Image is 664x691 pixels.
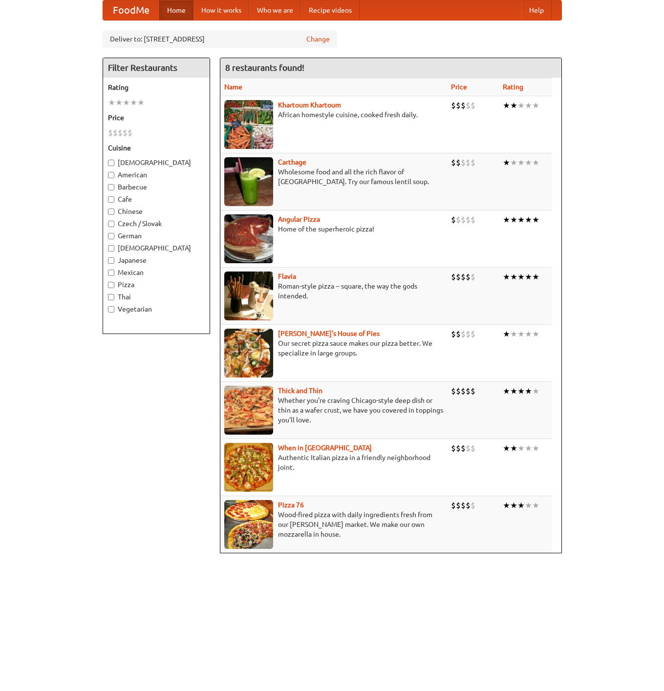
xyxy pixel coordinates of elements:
li: $ [466,100,471,111]
li: ★ [517,157,525,168]
li: $ [471,443,475,454]
label: Japanese [108,255,205,265]
label: [DEMOGRAPHIC_DATA] [108,243,205,253]
li: ★ [517,443,525,454]
li: $ [461,214,466,225]
a: Change [306,34,330,44]
li: $ [466,329,471,339]
input: German [108,233,114,239]
input: Cafe [108,196,114,203]
li: $ [471,157,475,168]
li: ★ [525,329,532,339]
a: Recipe videos [301,0,360,20]
li: $ [466,157,471,168]
p: Home of the superheroic pizza! [224,224,443,234]
li: $ [466,272,471,282]
b: When in [GEOGRAPHIC_DATA] [278,444,372,452]
img: angular.jpg [224,214,273,263]
li: $ [456,386,461,397]
li: $ [466,214,471,225]
input: Thai [108,294,114,300]
label: Chinese [108,207,205,216]
label: American [108,170,205,180]
li: $ [456,100,461,111]
li: $ [471,500,475,511]
input: Chinese [108,209,114,215]
label: Cafe [108,194,205,204]
li: $ [471,100,475,111]
li: ★ [525,100,532,111]
h5: Cuisine [108,143,205,153]
input: Mexican [108,270,114,276]
label: Thai [108,292,205,302]
li: $ [451,272,456,282]
a: Name [224,83,242,91]
li: $ [461,443,466,454]
li: $ [456,157,461,168]
li: ★ [503,157,510,168]
input: [DEMOGRAPHIC_DATA] [108,245,114,251]
li: $ [451,386,456,397]
li: ★ [517,214,525,225]
a: Who we are [249,0,301,20]
li: $ [461,157,466,168]
b: Pizza 76 [278,501,304,509]
li: ★ [130,97,137,108]
a: Flavia [278,272,296,280]
input: Japanese [108,257,114,264]
p: Whether you're craving Chicago-style deep dish or thin as a wafer crust, we have you covered in t... [224,396,443,425]
a: Home [159,0,193,20]
li: ★ [503,272,510,282]
label: Pizza [108,280,205,290]
li: $ [456,214,461,225]
li: ★ [525,500,532,511]
input: Czech / Slovak [108,221,114,227]
li: ★ [115,97,123,108]
li: $ [451,329,456,339]
li: $ [451,100,456,111]
p: African homestyle cuisine, cooked fresh daily. [224,110,443,120]
li: $ [461,500,466,511]
li: $ [456,443,461,454]
li: ★ [510,443,517,454]
li: ★ [510,214,517,225]
li: ★ [510,157,517,168]
li: $ [451,443,456,454]
li: ★ [510,100,517,111]
ng-pluralize: 8 restaurants found! [225,63,304,72]
li: ★ [503,214,510,225]
li: ★ [517,500,525,511]
li: ★ [510,272,517,282]
li: ★ [532,272,539,282]
p: Wholesome food and all the rich flavor of [GEOGRAPHIC_DATA]. Try our famous lentil soup. [224,167,443,187]
li: ★ [532,500,539,511]
img: flavia.jpg [224,272,273,320]
a: Khartoum Khartoum [278,101,341,109]
li: $ [108,127,113,138]
li: ★ [532,386,539,397]
img: carthage.jpg [224,157,273,206]
li: ★ [532,443,539,454]
li: $ [128,127,132,138]
a: Angular Pizza [278,215,320,223]
img: thick.jpg [224,386,273,435]
li: $ [456,272,461,282]
h4: Filter Restaurants [103,58,210,78]
b: Thick and Thin [278,387,322,395]
li: ★ [525,272,532,282]
a: Rating [503,83,523,91]
li: ★ [510,386,517,397]
li: $ [461,272,466,282]
li: $ [456,500,461,511]
li: ★ [503,329,510,339]
label: Czech / Slovak [108,219,205,229]
li: ★ [517,386,525,397]
li: $ [466,386,471,397]
li: ★ [123,97,130,108]
p: Authentic Italian pizza in a friendly neighborhood joint. [224,453,443,472]
li: $ [123,127,128,138]
a: Help [521,0,552,20]
a: [PERSON_NAME]'s House of Pies [278,330,380,337]
label: Barbecue [108,182,205,192]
